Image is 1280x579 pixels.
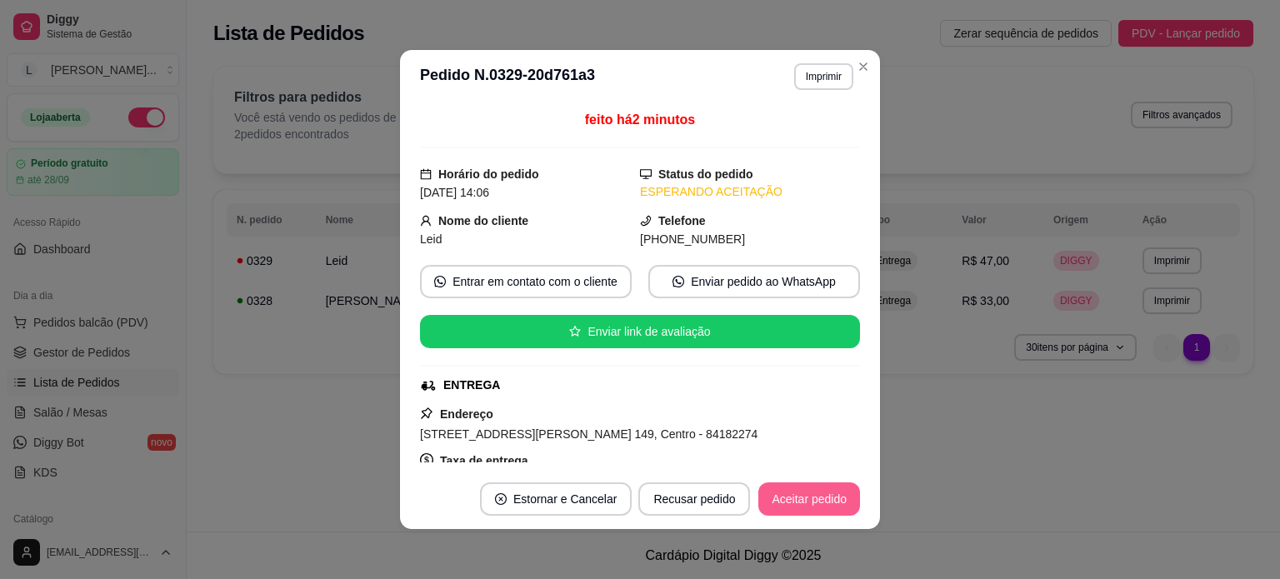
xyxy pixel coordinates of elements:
[420,265,632,298] button: whats-appEntrar em contato com o cliente
[480,482,632,516] button: close-circleEstornar e Cancelar
[794,63,853,90] button: Imprimir
[640,232,745,246] span: [PHONE_NUMBER]
[850,53,877,80] button: Close
[648,265,860,298] button: whats-appEnviar pedido ao WhatsApp
[420,186,489,199] span: [DATE] 14:06
[420,63,595,90] h3: Pedido N. 0329-20d761a3
[434,276,446,287] span: whats-app
[569,326,581,337] span: star
[443,377,500,394] div: ENTREGA
[420,427,757,441] span: [STREET_ADDRESS][PERSON_NAME] 149, Centro - 84182274
[420,407,433,420] span: pushpin
[638,482,750,516] button: Recusar pedido
[672,276,684,287] span: whats-app
[420,168,432,180] span: calendar
[420,453,433,467] span: dollar
[658,167,753,181] strong: Status do pedido
[438,167,539,181] strong: Horário do pedido
[640,168,652,180] span: desktop
[420,215,432,227] span: user
[420,315,860,348] button: starEnviar link de avaliação
[585,112,695,127] span: feito há 2 minutos
[758,482,860,516] button: Aceitar pedido
[438,214,528,227] strong: Nome do cliente
[658,214,706,227] strong: Telefone
[640,183,860,201] div: ESPERANDO ACEITAÇÃO
[495,493,507,505] span: close-circle
[440,454,528,467] strong: Taxa de entrega
[640,215,652,227] span: phone
[440,407,493,421] strong: Endereço
[420,232,442,246] span: Leid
